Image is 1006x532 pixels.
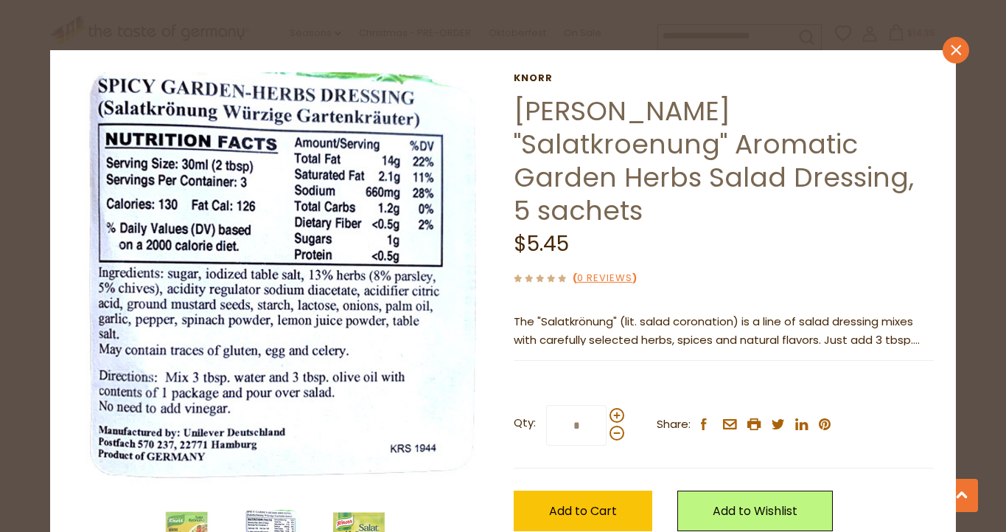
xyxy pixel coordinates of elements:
[577,271,632,286] a: 0 Reviews
[549,502,617,519] span: Add to Cart
[546,405,607,446] input: Qty:
[514,92,914,229] a: [PERSON_NAME] "Salatkroenung" Aromatic Garden Herbs Salad Dressing, 5 sachets
[573,271,637,285] span: ( )
[514,229,569,258] span: $5.45
[514,72,933,84] a: Knorr
[677,491,833,531] a: Add to Wishlist
[657,415,691,434] span: Share:
[514,491,652,531] button: Add to Cart
[72,72,492,493] img: Knorr "Salatkroenung" Aromatic Garden Herbs Salad Dressing, 5 sachets
[514,414,536,432] strong: Qty:
[514,313,933,350] p: The "Salatkrönung" (lit. salad coronation) is a line of salad dressing mixes with carefully selec...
